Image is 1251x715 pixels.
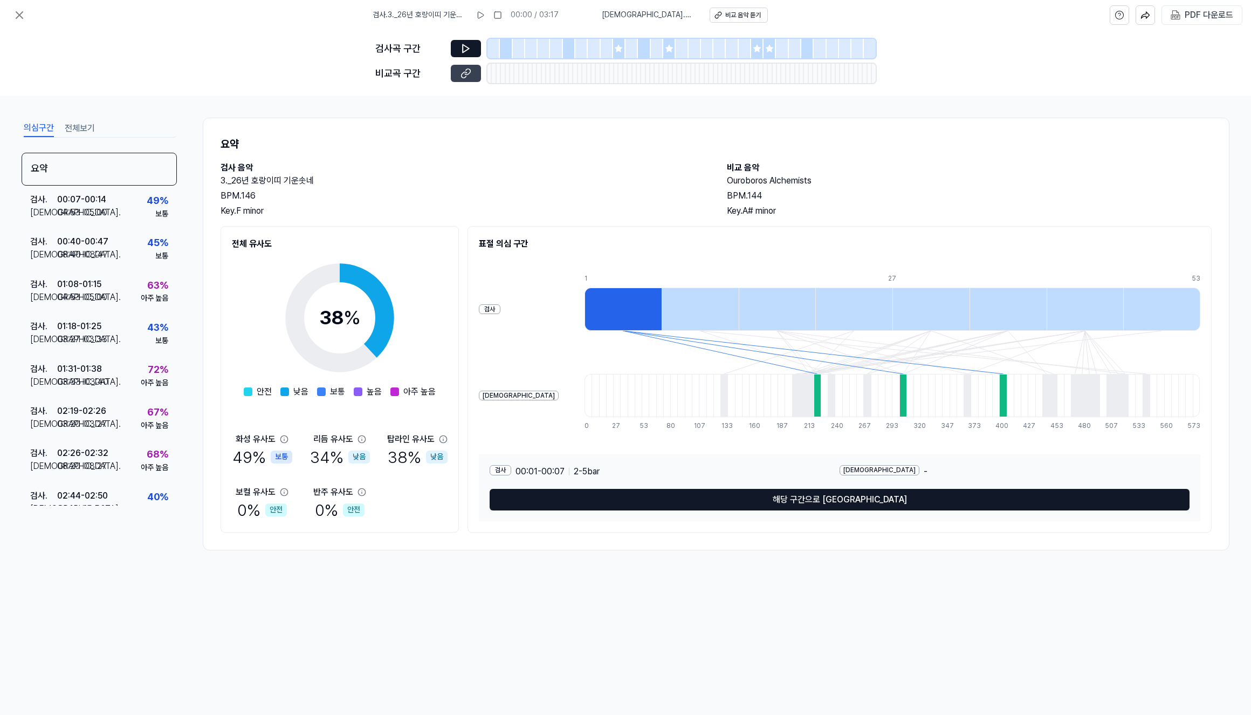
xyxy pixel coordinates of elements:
div: 72 % [148,362,168,378]
div: 107 [694,421,701,431]
button: PDF 다운로드 [1168,6,1235,24]
div: 133 [721,421,728,431]
div: [DEMOGRAPHIC_DATA] . [30,460,57,473]
img: share [1140,10,1150,20]
div: 아주 높음 [141,293,168,304]
div: 안전 [265,503,287,516]
span: 아주 높음 [403,385,436,398]
div: 267 [858,421,865,431]
div: 01:08 - 01:15 [57,278,101,291]
div: 00:00 / 03:17 [511,10,559,21]
div: 427 [1023,421,1030,431]
div: [DEMOGRAPHIC_DATA] . [30,291,57,304]
div: 53 [1192,274,1200,283]
button: 전체보기 [65,120,95,137]
div: 453 [1050,421,1057,431]
div: 63 % [147,278,168,294]
button: 해당 구간으로 [GEOGRAPHIC_DATA] [490,489,1190,510]
div: 00:40 - 00:47 [57,235,108,248]
div: 04:53 - 05:00 [57,291,107,304]
div: 04:53 - 05:00 [57,206,107,219]
div: 아주 높음 [141,378,168,389]
div: 검사 . [30,405,57,418]
div: 아주 높음 [141,462,168,473]
div: 573 [1187,421,1200,431]
div: 49 % [147,193,168,209]
div: 검사 . [30,320,57,333]
div: 43 % [147,320,168,336]
div: 80 [666,421,673,431]
span: 안전 [257,385,272,398]
div: [DEMOGRAPHIC_DATA] . [30,248,57,261]
div: 안전 [343,503,365,516]
div: 347 [941,421,948,431]
div: 320 [913,421,920,431]
div: 검사 . [30,193,57,206]
div: 요약 [22,153,177,186]
div: 08:40 - 08:47 [57,248,108,261]
div: BPM. 144 [727,189,1212,202]
div: 0 [585,421,592,431]
div: 68 % [147,447,168,462]
button: 비교 음악 듣기 [710,8,768,23]
div: 보통 [155,336,168,346]
div: 49 % [232,446,292,468]
div: 67 % [147,405,168,420]
span: 2 - 5 bar [574,465,600,478]
div: BPM. 146 [221,189,705,202]
div: 보통 [155,209,168,220]
div: 낮음 [348,451,370,464]
div: Key. A# minor [727,205,1212,217]
div: 213 [804,421,811,431]
div: 화성 유사도 [236,433,276,446]
div: 0 % [237,499,287,521]
div: 검사 [479,304,500,315]
div: [DEMOGRAPHIC_DATA] [840,465,919,475]
h1: 요약 [221,135,1212,153]
button: help [1110,5,1129,25]
div: 검사 . [30,235,57,248]
div: 27 [888,274,965,283]
div: 01:18 - 01:25 [57,320,101,333]
div: 비교곡 구간 [375,66,444,81]
div: 낮음 [426,451,448,464]
div: 400 [995,421,1002,431]
h2: 3._26년 호랑이띠 기운솟네 [221,174,705,187]
div: 보통 [155,251,168,262]
div: 검사 . [30,447,57,460]
div: 검사 . [30,363,57,376]
div: 검사곡 구간 [375,41,444,57]
div: 53 [640,421,647,431]
div: 480 [1078,421,1085,431]
div: 아주 높음 [141,420,168,431]
div: PDF 다운로드 [1185,8,1233,22]
div: [DEMOGRAPHIC_DATA] . [30,206,57,219]
div: [DEMOGRAPHIC_DATA] . [30,376,57,389]
div: 240 [831,421,838,431]
div: 1 [585,274,662,283]
div: 검사 . [30,278,57,291]
div: [DEMOGRAPHIC_DATA] . [30,418,57,431]
div: 08:20 - 08:27 [57,460,107,473]
div: 리듬 유사도 [313,433,353,446]
span: 00:01 - 00:07 [515,465,565,478]
div: 03:33 - 03:40 [57,376,108,389]
div: 03:27 - 03:33 [57,333,107,346]
img: PDF Download [1171,10,1180,20]
div: 반주 유사도 [313,486,353,499]
span: 검사 . 3._26년 호랑이띠 기운솟네 [373,10,468,21]
h2: 검사 음악 [221,161,705,174]
div: 373 [968,421,975,431]
h2: 표절 의심 구간 [479,237,1200,250]
div: 02:26 - 02:32 [57,447,108,460]
div: 검사 . [30,489,57,502]
svg: help [1115,10,1124,21]
div: 03:13 - 03:20 [57,502,106,515]
div: 0 % [315,499,365,521]
div: 탑라인 유사도 [387,433,435,446]
div: 38 [319,303,361,332]
div: 34 % [310,446,370,468]
h2: 전체 유사도 [232,237,448,250]
div: [DEMOGRAPHIC_DATA] . [30,502,57,515]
